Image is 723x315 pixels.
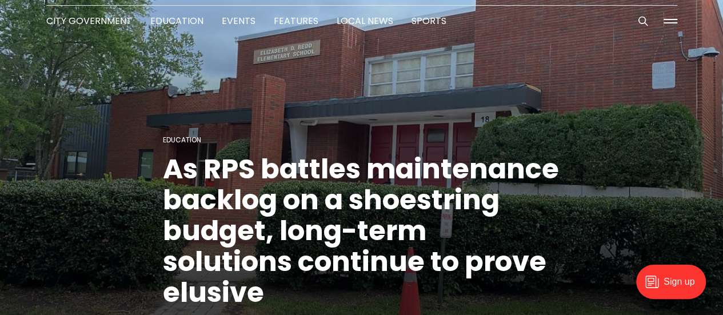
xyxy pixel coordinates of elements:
a: Features [274,14,318,27]
a: Sports [412,14,446,27]
iframe: portal-trigger [626,259,723,315]
button: Search this site [634,13,652,30]
a: Education [150,14,203,27]
a: Education [163,135,201,145]
a: City Government [46,14,132,27]
a: Events [222,14,255,27]
h1: As RPS battles maintenance backlog on a shoestring budget, long-term solutions continue to prove ... [163,154,561,308]
a: Local News [337,14,393,27]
